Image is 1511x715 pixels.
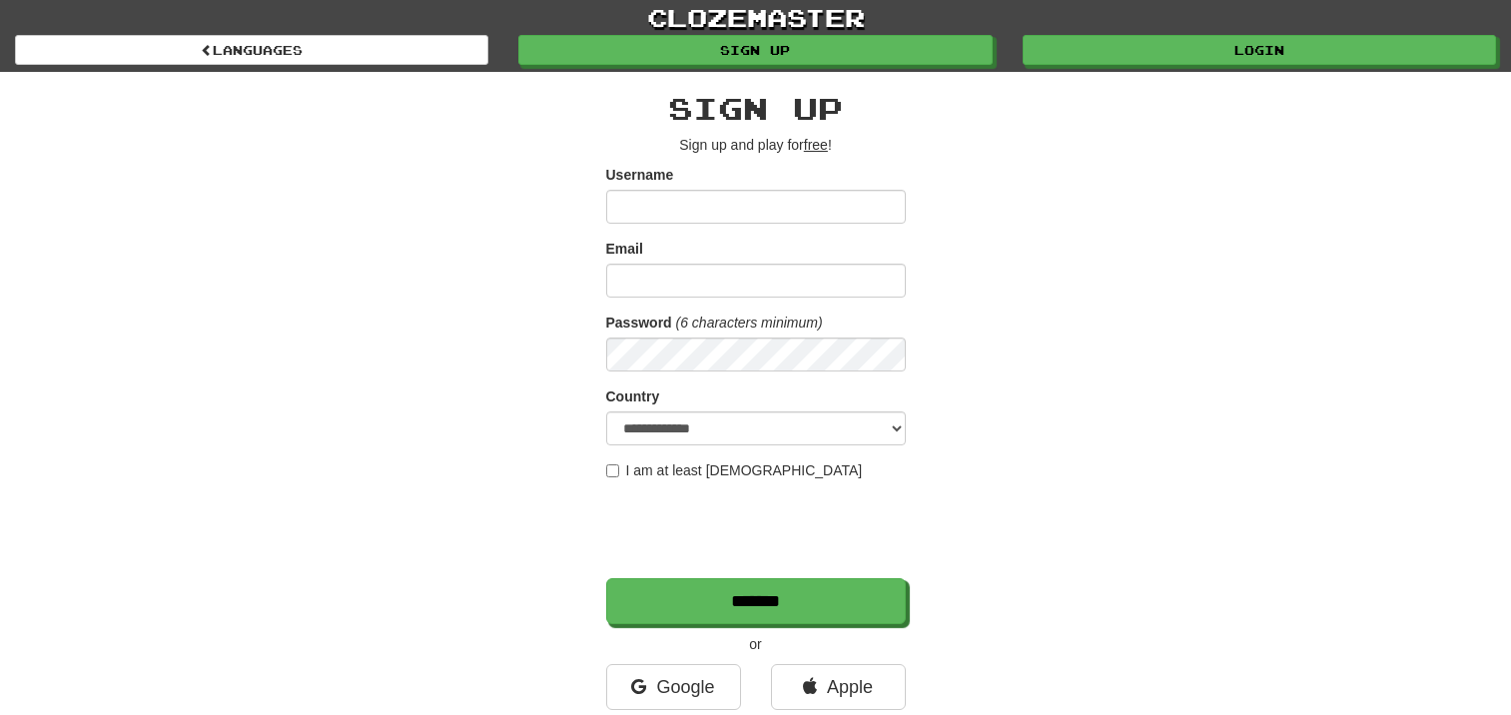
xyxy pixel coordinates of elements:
input: I am at least [DEMOGRAPHIC_DATA] [606,464,619,477]
a: Apple [771,664,906,710]
a: Google [606,664,741,710]
p: Sign up and play for ! [606,135,906,155]
p: or [606,634,906,654]
a: Languages [15,35,488,65]
u: free [804,137,828,153]
a: Sign up [518,35,992,65]
label: Username [606,165,674,185]
label: Password [606,313,672,333]
label: Country [606,386,660,406]
label: Email [606,239,643,259]
a: Login [1023,35,1496,65]
h2: Sign up [606,92,906,125]
iframe: reCAPTCHA [606,490,910,568]
label: I am at least [DEMOGRAPHIC_DATA] [606,460,863,480]
em: (6 characters minimum) [676,315,823,331]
